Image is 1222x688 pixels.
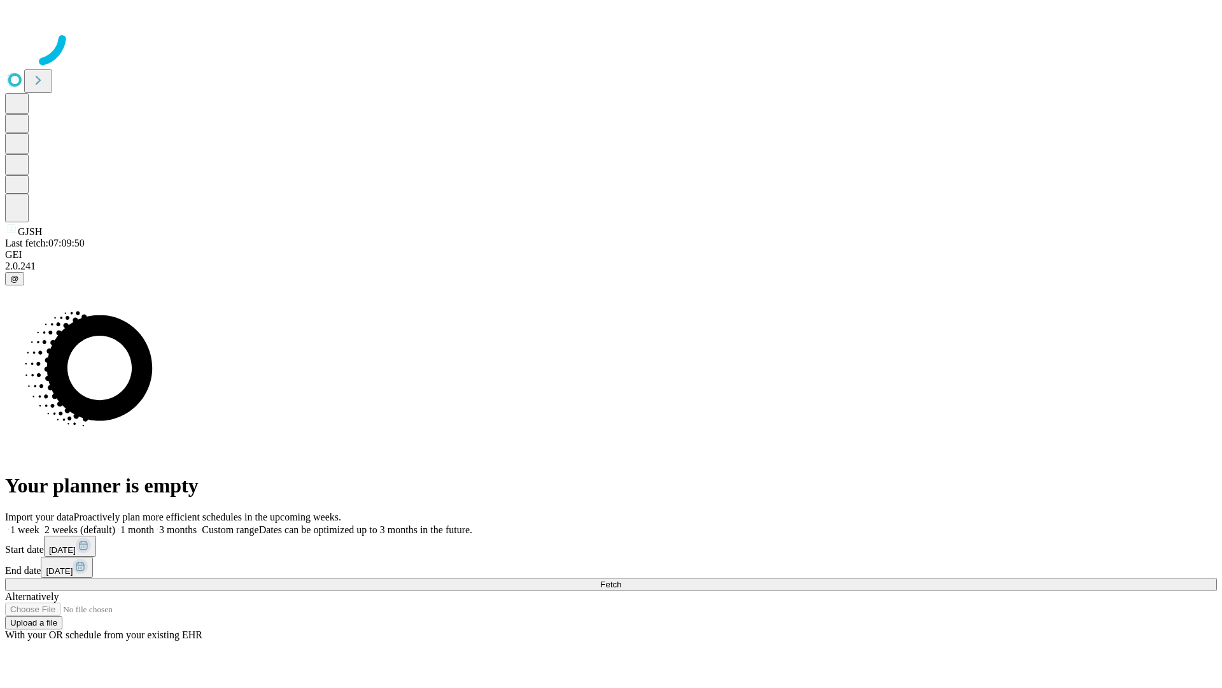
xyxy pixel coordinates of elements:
[5,578,1217,591] button: Fetch
[5,616,62,629] button: Upload a file
[5,591,59,602] span: Alternatively
[46,566,73,576] span: [DATE]
[10,524,39,535] span: 1 week
[5,272,24,285] button: @
[5,629,202,640] span: With your OR schedule from your existing EHR
[18,226,42,237] span: GJSH
[5,261,1217,272] div: 2.0.241
[120,524,154,535] span: 1 month
[10,274,19,283] span: @
[5,249,1217,261] div: GEI
[5,536,1217,557] div: Start date
[45,524,115,535] span: 2 weeks (default)
[41,557,93,578] button: [DATE]
[5,557,1217,578] div: End date
[600,580,621,589] span: Fetch
[5,512,74,522] span: Import your data
[5,238,85,248] span: Last fetch: 07:09:50
[49,545,76,555] span: [DATE]
[202,524,258,535] span: Custom range
[159,524,197,535] span: 3 months
[259,524,472,535] span: Dates can be optimized up to 3 months in the future.
[5,474,1217,498] h1: Your planner is empty
[44,536,96,557] button: [DATE]
[74,512,341,522] span: Proactively plan more efficient schedules in the upcoming weeks.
